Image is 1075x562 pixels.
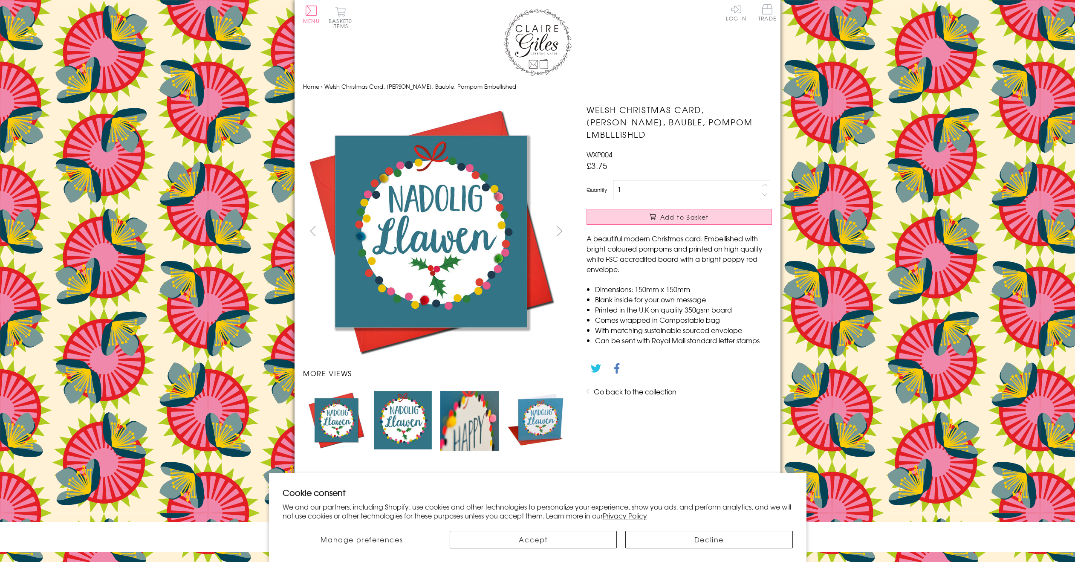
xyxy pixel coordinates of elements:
span: £3.75 [587,159,607,171]
span: Welsh Christmas Card, [PERSON_NAME], Bauble, Pompom Embellished [324,82,516,90]
span: Menu [303,17,320,25]
img: Welsh Christmas Card, Nadolig Llawen, Bauble, Pompom Embellished [374,391,432,449]
h2: Cookie consent [283,487,793,498]
span: Manage preferences [321,534,403,545]
a: Log In [726,4,746,21]
li: Dimensions: 150mm x 150mm [595,284,772,294]
img: Welsh Christmas Card, Nadolig Llawen, Bauble, Pompom Embellished [303,104,559,359]
img: Welsh Christmas Card, Nadolig Llawen, Bauble, Pompom Embellished [440,391,498,451]
li: Carousel Page 3 [436,387,503,455]
p: We and our partners, including Shopify, use cookies and other technologies to personalize your ex... [283,502,793,520]
li: Can be sent with Royal Mail standard letter stamps [595,335,772,345]
label: Quantity [587,186,607,194]
li: Blank inside for your own message [595,294,772,304]
a: Privacy Policy [603,510,647,521]
li: Comes wrapped in Compostable bag [595,315,772,325]
button: Manage preferences [283,531,442,548]
li: With matching sustainable sourced envelope [595,325,772,335]
ul: Carousel Pagination [303,387,569,455]
h1: Welsh Christmas Card, [PERSON_NAME], Bauble, Pompom Embellished [587,104,772,140]
li: Carousel Page 1 (Current Slide) [303,387,370,455]
a: Go back to the collection [594,386,676,397]
span: Trade [758,4,776,21]
button: Menu [303,6,320,23]
h3: More views [303,368,569,378]
img: Claire Giles Greetings Cards [503,9,572,76]
li: Carousel Page 4 [503,387,569,455]
span: WXP004 [587,149,613,159]
span: 0 items [332,17,352,30]
img: Welsh Christmas Card, Nadolig Llawen, Bauble, Pompom Embellished [307,391,365,449]
button: next [550,221,569,240]
a: Home [303,82,319,90]
button: Add to Basket [587,209,772,225]
nav: breadcrumbs [303,78,772,96]
li: Carousel Page 2 [370,387,436,455]
li: Printed in the U.K on quality 350gsm board [595,304,772,315]
button: Accept [450,531,617,548]
a: Trade [758,4,776,23]
span: › [321,82,323,90]
span: Add to Basket [660,213,709,221]
button: Decline [625,531,792,548]
p: A beautiful modern Christmas card. Embellished with bright coloured pompoms and printed on high q... [587,233,772,274]
button: Basket0 items [329,7,352,29]
button: prev [303,221,322,240]
img: Welsh Christmas Card, Nadolig Llawen, Bauble, Pompom Embellished [507,391,565,450]
img: Welsh Christmas Card, Nadolig Llawen, Bauble, Pompom Embellished [569,104,825,359]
